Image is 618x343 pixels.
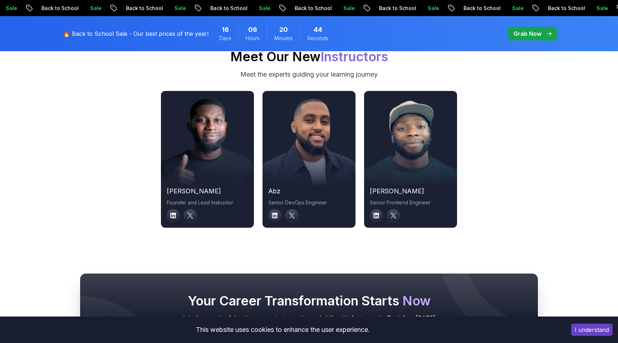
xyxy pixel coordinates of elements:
span: Days [219,35,231,42]
p: Sale [421,5,443,12]
p: Join thousands of developers mastering in-demand skills with Amigoscode. Try it free [DATE]. [94,314,524,322]
h2: Your Career Transformation Starts [94,294,524,308]
span: Now [402,293,431,309]
div: This website uses cookies to enhance the user experience. [5,322,560,338]
p: Sale [252,5,275,12]
span: 20 Minutes [279,25,288,35]
span: Seconds [307,35,328,42]
img: instructor [364,97,457,186]
span: 44 Seconds [314,25,322,35]
p: Back to School [288,5,336,12]
h2: abz [268,186,350,196]
p: Founder and Lead Instructor [167,199,248,206]
p: Back to School [34,5,83,12]
button: Accept cookies [571,324,613,336]
p: Sale [83,5,106,12]
h2: Meet Our New [230,49,388,64]
img: instructor [161,97,254,186]
span: 16 Days [222,25,229,35]
p: Back to School [456,5,505,12]
p: Senior DevOps Engineer [268,199,350,206]
h2: [PERSON_NAME] [167,186,248,196]
h2: [PERSON_NAME] [370,186,451,196]
p: Grab Now [514,29,541,38]
span: 6 Hours [248,25,257,35]
p: 🔥 Back to School Sale - Our best prices of the year! [63,29,209,38]
p: Sale [336,5,359,12]
p: Meet the experts guiding your learning journey [240,69,378,79]
p: Back to School [119,5,167,12]
p: Sale [505,5,528,12]
p: Back to School [372,5,421,12]
span: Minutes [274,35,293,42]
p: Back to School [541,5,589,12]
p: Senior Frontend Engineer [370,199,451,206]
span: Hours [246,35,260,42]
p: Back to School [203,5,252,12]
img: instructor [263,97,355,186]
p: Sale [167,5,190,12]
p: Sale [589,5,612,12]
span: Instructors [320,49,388,64]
